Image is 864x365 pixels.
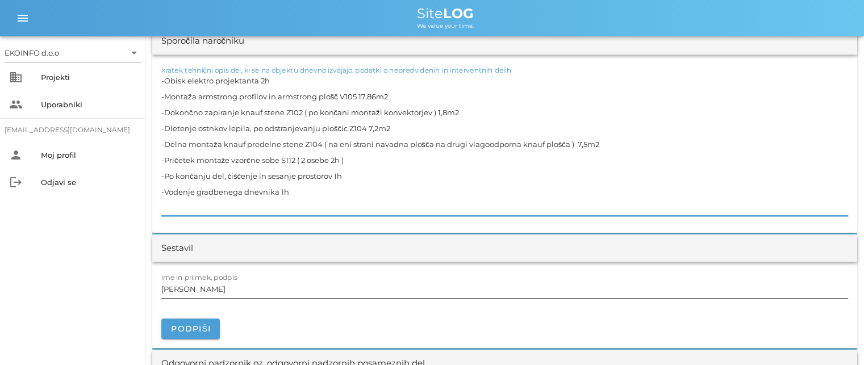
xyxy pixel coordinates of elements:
[161,242,193,255] div: Sestavil
[41,73,136,82] div: Projekti
[41,100,136,109] div: Uporabniki
[161,35,244,48] div: Sporočila naročniku
[161,318,220,339] button: Podpiši
[41,150,136,160] div: Moj profil
[127,46,141,60] i: arrow_drop_down
[9,148,23,162] i: person
[9,70,23,84] i: business
[16,11,30,25] i: menu
[417,5,474,22] span: Site
[9,175,23,189] i: logout
[41,178,136,187] div: Odjavi se
[161,66,512,74] label: kratek tehnični opis del, ki se na objektu dnevno izvajajo, podatki o nepredvidenih in interventn...
[5,44,141,62] div: EKOINFO d.o.o
[170,324,211,334] span: Podpiši
[9,98,23,111] i: people
[807,311,864,365] iframe: Chat Widget
[161,273,237,282] label: ime in priimek, podpis
[417,22,474,30] span: We value your time.
[807,311,864,365] div: Pripomoček za klepet
[443,5,474,22] b: LOG
[5,48,59,58] div: EKOINFO d.o.o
